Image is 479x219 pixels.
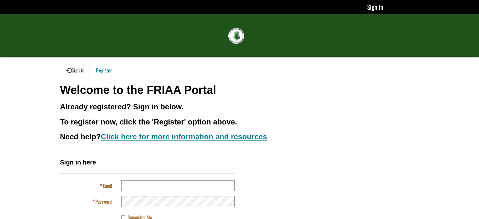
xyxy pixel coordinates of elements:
[61,63,89,78] a: Sign in
[101,132,267,141] a: Click here for more information and resources
[60,103,419,111] h3: Already registered? Sign in below.
[95,198,112,205] span: Password
[103,182,112,189] span: Email
[60,118,419,126] h3: To register now, click the 'Register' option above.
[228,28,244,44] img: FRIAA Submissions Portal
[60,84,419,96] h1: Welcome to the FRIAA Portal
[367,2,383,12] a: Sign in
[60,159,96,166] span: Sign in here
[91,63,117,78] a: Register
[60,133,419,141] h3: Need help?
